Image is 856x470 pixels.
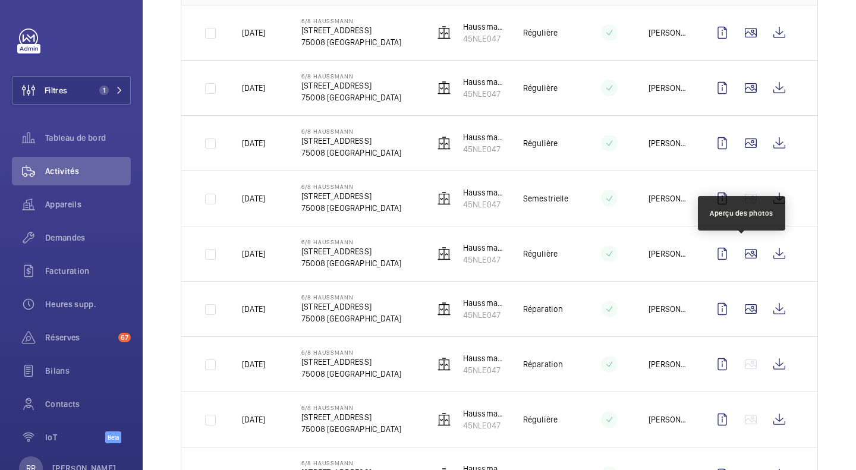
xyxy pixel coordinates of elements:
p: 45NLE047 [463,309,504,321]
p: [DATE] [242,303,265,315]
p: [DATE] [242,82,265,94]
span: Activités [45,165,131,177]
img: elevator.svg [437,81,451,95]
p: 6/8 Haussmann [301,17,401,24]
p: [STREET_ADDRESS] [301,190,401,202]
span: Beta [105,431,121,443]
img: elevator.svg [437,357,451,371]
span: Demandes [45,232,131,244]
p: Réparation [523,358,564,370]
span: Facturation [45,265,131,277]
span: 1 [99,86,109,95]
p: [PERSON_NAME] [649,414,689,425]
p: Haussmann entrée principale gauche - Tripl. M igh [463,352,504,364]
p: [STREET_ADDRESS] [301,24,401,36]
p: [STREET_ADDRESS] [301,80,401,92]
p: Haussmann entrée principale gauche - Tripl. M igh [463,242,504,254]
span: Réserves [45,332,114,343]
p: [PERSON_NAME] [649,193,689,204]
p: 6/8 Haussmann [301,404,401,411]
p: 75008 [GEOGRAPHIC_DATA] [301,92,401,103]
img: elevator.svg [437,136,451,150]
p: Haussmann entrée principale gauche - Tripl. M igh [463,76,504,88]
p: 45NLE047 [463,254,504,266]
p: Régulière [523,82,558,94]
p: Régulière [523,248,558,260]
p: [DATE] [242,137,265,149]
img: elevator.svg [437,412,451,427]
p: 6/8 Haussmann [301,72,401,80]
span: Filtres [45,84,67,96]
p: Haussmann entrée principale gauche - Tripl. M igh [463,21,504,33]
p: [STREET_ADDRESS] [301,301,401,313]
p: [PERSON_NAME] [649,358,689,370]
p: 45NLE047 [463,419,504,431]
p: [STREET_ADDRESS] [301,245,401,257]
p: 45NLE047 [463,364,504,376]
p: Haussmann entrée principale gauche - Tripl. M igh [463,187,504,198]
span: 67 [118,333,131,342]
img: elevator.svg [437,191,451,206]
p: [PERSON_NAME] [649,27,689,39]
img: elevator.svg [437,247,451,261]
p: [PERSON_NAME] [649,248,689,260]
span: Tableau de bord [45,132,131,144]
p: 75008 [GEOGRAPHIC_DATA] [301,202,401,214]
p: 45NLE047 [463,143,504,155]
button: Filtres1 [12,76,131,105]
p: Haussmann entrée principale gauche - Tripl. M igh [463,408,504,419]
span: Heures supp. [45,298,131,310]
p: 75008 [GEOGRAPHIC_DATA] [301,147,401,159]
p: Régulière [523,137,558,149]
p: [PERSON_NAME] [649,303,689,315]
p: [PERSON_NAME] [649,137,689,149]
p: [DATE] [242,27,265,39]
p: 6/8 Haussmann [301,183,401,190]
div: Aperçu des photos [710,208,773,219]
p: Régulière [523,414,558,425]
p: 75008 [GEOGRAPHIC_DATA] [301,257,401,269]
img: elevator.svg [437,302,451,316]
p: 6/8 Haussmann [301,294,401,301]
p: [DATE] [242,414,265,425]
p: Semestrielle [523,193,568,204]
p: [STREET_ADDRESS] [301,356,401,368]
p: 6/8 Haussmann [301,128,401,135]
p: 75008 [GEOGRAPHIC_DATA] [301,368,401,380]
p: [DATE] [242,358,265,370]
p: 75008 [GEOGRAPHIC_DATA] [301,423,401,435]
p: 45NLE047 [463,198,504,210]
p: Haussmann entrée principale gauche - Tripl. M igh [463,131,504,143]
p: 6/8 Haussmann [301,459,401,466]
p: [PERSON_NAME] [649,82,689,94]
span: Contacts [45,398,131,410]
p: [STREET_ADDRESS] [301,411,401,423]
span: Bilans [45,365,131,377]
p: 6/8 Haussmann [301,349,401,356]
p: 6/8 Haussmann [301,238,401,245]
p: Réparation [523,303,564,315]
span: IoT [45,431,105,443]
p: [STREET_ADDRESS] [301,135,401,147]
img: elevator.svg [437,26,451,40]
p: 75008 [GEOGRAPHIC_DATA] [301,313,401,324]
p: 45NLE047 [463,33,504,45]
p: [DATE] [242,193,265,204]
p: 75008 [GEOGRAPHIC_DATA] [301,36,401,48]
p: Régulière [523,27,558,39]
p: Haussmann entrée principale gauche - Tripl. M igh [463,297,504,309]
p: [DATE] [242,248,265,260]
p: 45NLE047 [463,88,504,100]
span: Appareils [45,198,131,210]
